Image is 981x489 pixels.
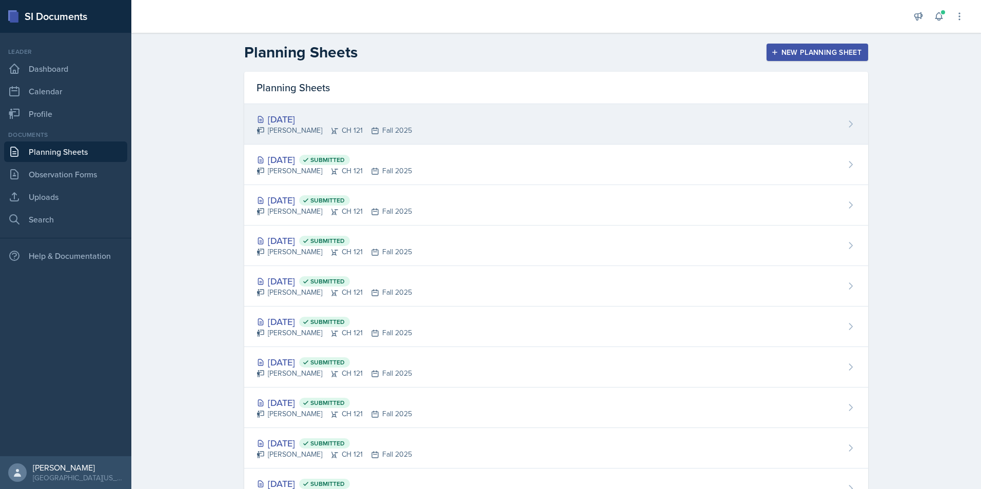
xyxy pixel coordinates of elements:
[4,58,127,79] a: Dashboard
[257,206,412,217] div: [PERSON_NAME] CH 121 Fall 2025
[4,141,127,162] a: Planning Sheets
[4,130,127,139] div: Documents
[257,234,412,248] div: [DATE]
[310,277,345,286] span: Submitted
[244,307,868,347] a: [DATE] Submitted [PERSON_NAME]CH 121Fall 2025
[4,47,127,56] div: Leader
[257,449,412,460] div: [PERSON_NAME] CH 121 Fall 2025
[244,72,868,104] div: Planning Sheets
[773,48,861,56] div: New Planning Sheet
[244,266,868,307] a: [DATE] Submitted [PERSON_NAME]CH 121Fall 2025
[257,153,412,167] div: [DATE]
[4,246,127,266] div: Help & Documentation
[257,166,412,176] div: [PERSON_NAME] CH 121 Fall 2025
[310,237,345,245] span: Submitted
[257,247,412,257] div: [PERSON_NAME] CH 121 Fall 2025
[244,388,868,428] a: [DATE] Submitted [PERSON_NAME]CH 121Fall 2025
[257,396,412,410] div: [DATE]
[4,209,127,230] a: Search
[244,226,868,266] a: [DATE] Submitted [PERSON_NAME]CH 121Fall 2025
[257,368,412,379] div: [PERSON_NAME] CH 121 Fall 2025
[257,355,412,369] div: [DATE]
[4,187,127,207] a: Uploads
[244,185,868,226] a: [DATE] Submitted [PERSON_NAME]CH 121Fall 2025
[244,104,868,145] a: [DATE] [PERSON_NAME]CH 121Fall 2025
[257,287,412,298] div: [PERSON_NAME] CH 121 Fall 2025
[257,328,412,338] div: [PERSON_NAME] CH 121 Fall 2025
[4,81,127,101] a: Calendar
[33,462,123,473] div: [PERSON_NAME]
[4,164,127,185] a: Observation Forms
[257,274,412,288] div: [DATE]
[310,480,345,488] span: Submitted
[257,193,412,207] div: [DATE]
[257,112,412,126] div: [DATE]
[767,44,868,61] button: New Planning Sheet
[257,436,412,450] div: [DATE]
[33,473,123,483] div: [GEOGRAPHIC_DATA][US_STATE] in [GEOGRAPHIC_DATA]
[310,196,345,205] span: Submitted
[257,409,412,419] div: [PERSON_NAME] CH 121 Fall 2025
[244,145,868,185] a: [DATE] Submitted [PERSON_NAME]CH 121Fall 2025
[310,439,345,447] span: Submitted
[4,104,127,124] a: Profile
[244,428,868,468] a: [DATE] Submitted [PERSON_NAME]CH 121Fall 2025
[310,318,345,326] span: Submitted
[244,43,358,62] h2: Planning Sheets
[310,156,345,164] span: Submitted
[244,347,868,388] a: [DATE] Submitted [PERSON_NAME]CH 121Fall 2025
[310,399,345,407] span: Submitted
[310,358,345,366] span: Submitted
[257,125,412,136] div: [PERSON_NAME] CH 121 Fall 2025
[257,315,412,329] div: [DATE]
